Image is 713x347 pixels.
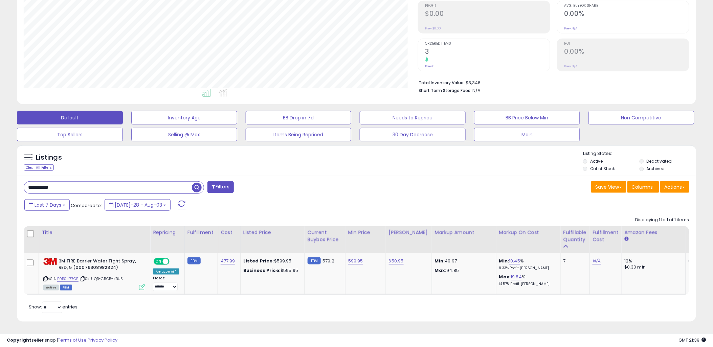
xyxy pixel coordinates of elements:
[564,10,689,19] h2: 0.00%
[105,199,171,211] button: [DATE]-28 - Aug-03
[435,229,493,236] div: Markup Amount
[499,274,511,280] b: Max:
[389,258,404,264] a: 650.95
[689,258,711,264] div: 0%
[499,229,558,236] div: Markup on Cost
[563,258,584,264] div: 7
[243,267,281,274] b: Business Price:
[308,229,342,243] div: Current Buybox Price
[115,202,162,208] span: [DATE]-28 - Aug-03
[88,337,117,343] a: Privacy Policy
[154,259,163,264] span: ON
[131,111,237,124] button: Inventory Age
[647,166,665,171] label: Archived
[435,268,491,274] p: 94.85
[591,181,626,193] button: Save View
[7,337,117,344] div: seller snap | |
[660,181,689,193] button: Actions
[563,229,587,243] div: Fulfillable Quantity
[187,257,201,264] small: FBM
[153,229,182,236] div: Repricing
[564,26,578,30] small: Prev: N/A
[17,128,123,141] button: Top Sellers
[43,258,145,290] div: ASIN:
[499,282,555,286] p: 14.57% Profit [PERSON_NAME]
[419,80,465,86] b: Total Inventory Value:
[243,229,302,236] div: Listed Price
[624,258,681,264] div: 12%
[243,258,299,264] div: $599.95
[564,42,689,46] span: ROI
[207,181,234,193] button: Filters
[36,153,62,162] h5: Listings
[58,337,87,343] a: Terms of Use
[425,26,441,30] small: Prev: $0.00
[322,258,334,264] span: 579.2
[348,258,363,264] a: 599.95
[24,199,70,211] button: Last 7 Days
[24,164,54,171] div: Clear All Filters
[42,229,147,236] div: Title
[80,276,123,281] span: | SKU: QB-G5G5-KBU3
[590,158,603,164] label: Active
[43,258,57,265] img: 31USS0oAkfL._SL40_.jpg
[425,42,550,46] span: Ordered Items
[624,236,628,242] small: Amazon Fees.
[17,111,123,124] button: Default
[499,274,555,286] div: %
[35,202,61,208] span: Last 7 Days
[590,166,615,171] label: Out of Stock
[588,111,694,124] button: Non Competitive
[419,88,472,93] b: Short Term Storage Fees:
[435,258,491,264] p: 49.97
[593,258,601,264] a: N/A
[153,276,179,291] div: Preset:
[389,229,429,236] div: [PERSON_NAME]
[636,217,689,223] div: Displaying 1 to 1 of 1 items
[425,64,435,68] small: Prev: 0
[419,78,684,86] li: $3,346
[425,10,550,19] h2: $0.00
[221,258,235,264] a: 477.99
[187,229,215,236] div: Fulfillment
[496,226,560,253] th: The percentage added to the cost of goods (COGS) that forms the calculator for Min & Max prices.
[246,128,352,141] button: Items Being Repriced
[153,269,179,275] div: Amazon AI *
[60,285,72,291] span: FBM
[679,337,706,343] span: 2025-08-11 21:39 GMT
[474,128,580,141] button: Main
[624,264,681,270] div: $0.30 min
[59,258,141,272] b: 3M FIRE Barrier Water Tight Spray, RED, 5 (00076308982324)
[593,229,619,243] div: Fulfillment Cost
[509,258,520,264] a: 10.45
[7,337,31,343] strong: Copyright
[499,258,555,271] div: %
[169,259,179,264] span: OFF
[499,258,509,264] b: Min:
[29,304,77,310] span: Show: entries
[473,87,481,94] span: N/A
[511,274,522,280] a: 19.84
[435,258,445,264] strong: Min:
[131,128,237,141] button: Selling @ Max
[499,266,555,271] p: 8.33% Profit [PERSON_NAME]
[308,257,321,264] small: FBM
[243,258,274,264] b: Listed Price:
[583,151,696,157] p: Listing States:
[564,4,689,8] span: Avg. Buybox Share
[624,229,683,236] div: Amazon Fees
[360,111,466,124] button: Needs to Reprice
[435,267,447,274] strong: Max:
[564,64,578,68] small: Prev: N/A
[647,158,672,164] label: Deactivated
[425,48,550,57] h2: 3
[246,111,352,124] button: BB Drop in 7d
[243,268,299,274] div: $595.95
[425,4,550,8] span: Profit
[627,181,659,193] button: Columns
[221,229,238,236] div: Cost
[632,184,653,190] span: Columns
[71,202,102,209] span: Compared to:
[474,111,580,124] button: BB Price Below Min
[348,229,383,236] div: Min Price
